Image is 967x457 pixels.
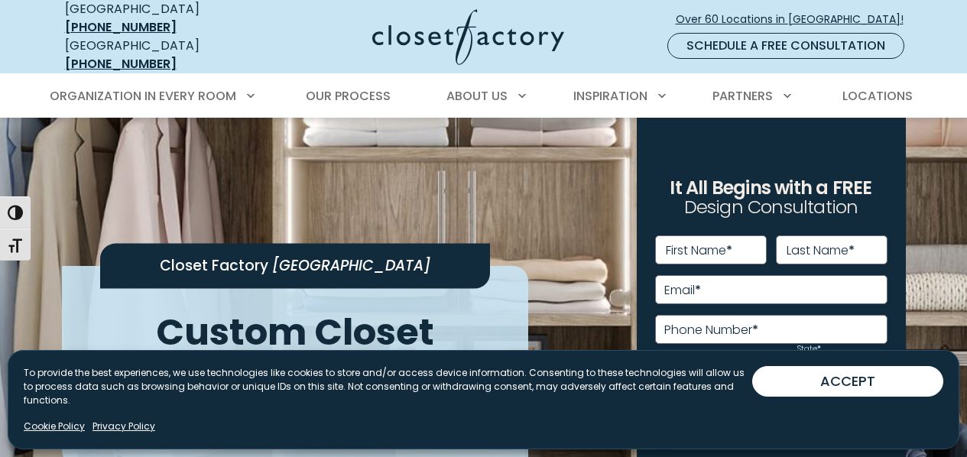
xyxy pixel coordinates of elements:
span: Inspiration [573,87,647,105]
label: First Name [666,245,732,257]
a: Privacy Policy [92,420,155,433]
button: ACCEPT [752,366,943,397]
span: Design Consultation [684,195,858,220]
span: Closet Factory [160,255,268,276]
img: Closet Factory Logo [372,9,564,65]
a: [PHONE_NUMBER] [65,18,177,36]
a: Schedule a Free Consultation [667,33,904,59]
label: Email [664,284,701,297]
a: Over 60 Locations in [GEOGRAPHIC_DATA]! [675,6,917,33]
span: It All Begins with a FREE [670,175,871,200]
label: State [797,345,821,353]
div: [GEOGRAPHIC_DATA] [65,37,252,73]
span: Organization in Every Room [50,87,236,105]
span: Locations [842,87,913,105]
nav: Primary Menu [39,75,929,118]
p: To provide the best experiences, we use technologies like cookies to store and/or access device i... [24,366,752,407]
label: Phone Number [664,324,758,336]
span: Custom Closet Systems in [156,306,434,397]
span: [GEOGRAPHIC_DATA] [272,255,430,276]
span: Over 60 Locations in [GEOGRAPHIC_DATA]! [676,11,916,28]
a: Cookie Policy [24,420,85,433]
span: Our Process [306,87,391,105]
span: Partners [712,87,773,105]
a: [PHONE_NUMBER] [65,55,177,73]
label: Last Name [787,245,855,257]
span: About Us [446,87,508,105]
